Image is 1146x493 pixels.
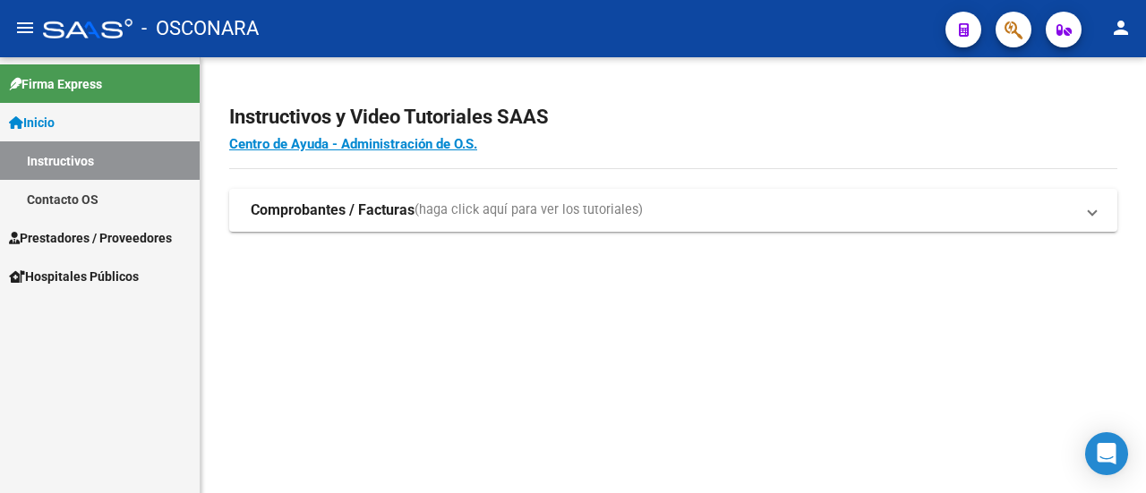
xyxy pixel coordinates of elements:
div: Open Intercom Messenger [1085,432,1128,475]
span: Inicio [9,113,55,132]
mat-icon: menu [14,17,36,38]
span: - OSCONARA [141,9,259,48]
h2: Instructivos y Video Tutoriales SAAS [229,100,1117,134]
strong: Comprobantes / Facturas [251,200,415,220]
span: Hospitales Públicos [9,267,139,286]
mat-expansion-panel-header: Comprobantes / Facturas(haga click aquí para ver los tutoriales) [229,189,1117,232]
mat-icon: person [1110,17,1132,38]
a: Centro de Ayuda - Administración de O.S. [229,136,477,152]
span: Prestadores / Proveedores [9,228,172,248]
span: Firma Express [9,74,102,94]
span: (haga click aquí para ver los tutoriales) [415,200,643,220]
